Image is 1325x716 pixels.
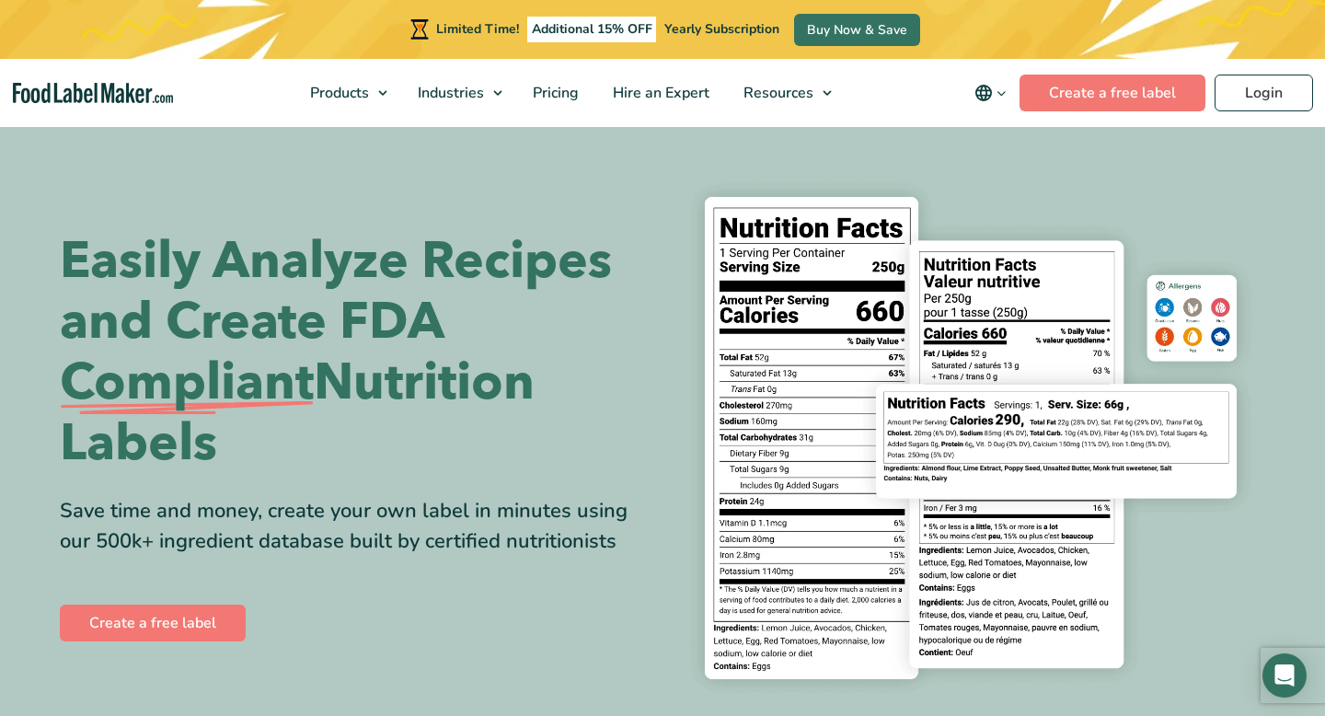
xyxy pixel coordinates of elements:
h1: Easily Analyze Recipes and Create FDA Nutrition Labels [60,231,649,474]
span: Industries [412,83,486,103]
div: Open Intercom Messenger [1262,653,1307,698]
span: Resources [738,83,815,103]
span: Products [305,83,371,103]
span: Compliant [60,352,314,413]
a: Resources [727,59,841,127]
span: Additional 15% OFF [527,17,657,42]
span: Hire an Expert [607,83,711,103]
a: Hire an Expert [596,59,722,127]
a: Pricing [516,59,592,127]
a: Login [1215,75,1313,111]
a: Create a free label [1020,75,1205,111]
span: Pricing [527,83,581,103]
span: Limited Time! [436,20,519,38]
a: Create a free label [60,605,246,641]
a: Buy Now & Save [794,14,920,46]
div: Save time and money, create your own label in minutes using our 500k+ ingredient database built b... [60,496,649,557]
a: Industries [401,59,512,127]
a: Products [294,59,397,127]
span: Yearly Subscription [664,20,779,38]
